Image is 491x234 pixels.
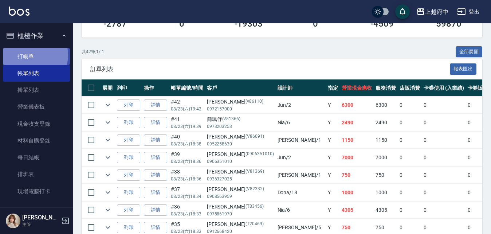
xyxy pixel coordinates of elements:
[422,149,466,166] td: 0
[90,66,450,73] span: 訂單列表
[398,97,422,114] td: 0
[171,106,203,112] p: 08/23 (六) 19:42
[117,187,140,198] button: 列印
[142,79,169,97] th: 操作
[207,106,274,112] p: 0972157000
[171,193,203,200] p: 08/23 (六) 18:34
[3,203,70,222] button: 預約管理
[171,211,203,217] p: 08/23 (六) 18:33
[422,114,466,131] td: 0
[102,134,113,145] button: expand row
[422,132,466,149] td: 0
[235,19,263,29] h3: -19303
[398,184,422,201] td: 0
[169,114,205,131] td: #41
[22,214,59,221] h5: [PERSON_NAME]
[207,123,274,130] p: 0973203253
[374,202,398,219] td: 4305
[413,4,451,19] button: 上越府中
[398,149,422,166] td: 0
[374,114,398,131] td: 2490
[276,114,326,131] td: Nia /6
[276,149,326,166] td: Jun /2
[326,202,340,219] td: Y
[103,19,127,29] h3: -2787
[3,116,70,132] a: 現金收支登錄
[207,168,274,176] div: [PERSON_NAME]
[169,149,205,166] td: #39
[3,82,70,98] a: 掛單列表
[370,19,394,29] h3: -4509
[422,184,466,201] td: 0
[374,184,398,201] td: 1000
[276,132,326,149] td: [PERSON_NAME] /1
[102,152,113,163] button: expand row
[117,117,140,128] button: 列印
[422,202,466,219] td: 0
[179,19,184,29] h3: 0
[398,114,422,131] td: 0
[144,117,167,128] a: 詳情
[276,184,326,201] td: Dona /18
[169,184,205,201] td: #37
[245,186,264,193] p: (V82332)
[398,167,422,184] td: 0
[9,7,30,16] img: Logo
[276,79,326,97] th: 設計師
[326,114,340,131] td: Y
[207,211,274,217] p: 0975861970
[102,100,113,110] button: expand row
[276,167,326,184] td: [PERSON_NAME] /1
[117,204,140,216] button: 列印
[340,202,374,219] td: 4305
[276,202,326,219] td: Nia /6
[3,26,70,45] button: 櫃檯作業
[3,48,70,65] a: 打帳單
[169,79,205,97] th: 帳單編號/時間
[398,79,422,97] th: 店販消費
[3,149,70,166] a: 每日結帳
[422,167,466,184] td: 0
[102,117,113,128] button: expand row
[207,116,274,123] div: 簡珮伃
[222,116,241,123] p: (V81366)
[207,151,274,158] div: [PERSON_NAME]
[340,167,374,184] td: 750
[117,169,140,181] button: 列印
[169,202,205,219] td: #36
[326,132,340,149] td: Y
[326,184,340,201] td: Y
[102,204,113,215] button: expand row
[115,79,142,97] th: 列印
[326,79,340,97] th: 指定
[398,132,422,149] td: 0
[3,132,70,149] a: 材料自購登錄
[374,132,398,149] td: 1150
[436,19,461,29] h3: 59870
[117,152,140,163] button: 列印
[3,65,70,82] a: 帳單列表
[207,141,274,147] p: 0952258630
[144,204,167,216] a: 詳情
[450,65,477,72] a: 報表匯出
[245,98,263,106] p: (v86110)
[207,158,274,165] p: 0906351010
[171,123,203,130] p: 08/23 (六) 19:39
[326,167,340,184] td: Y
[340,114,374,131] td: 2490
[144,100,167,111] a: 詳情
[340,149,374,166] td: 7000
[205,79,276,97] th: 客戶
[340,132,374,149] td: 1150
[171,176,203,182] p: 08/23 (六) 18:36
[207,193,274,200] p: 0908563959
[207,186,274,193] div: [PERSON_NAME]
[326,97,340,114] td: Y
[340,79,374,97] th: 營業現金應收
[374,149,398,166] td: 7000
[245,133,264,141] p: (V86091)
[425,7,448,16] div: 上越府中
[102,187,113,198] button: expand row
[169,97,205,114] td: #42
[144,152,167,163] a: 詳情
